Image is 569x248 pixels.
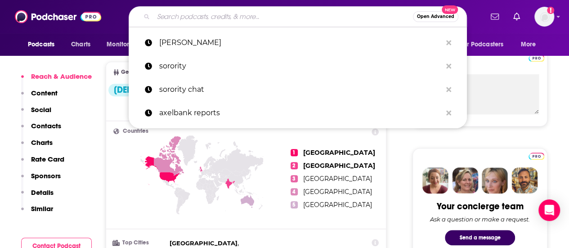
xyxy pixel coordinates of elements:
span: [GEOGRAPHIC_DATA] [303,162,375,170]
button: Open AdvancedNew [413,11,458,22]
span: [GEOGRAPHIC_DATA] [303,175,372,183]
div: Ask a question or make a request. [430,216,530,223]
span: [GEOGRAPHIC_DATA] [303,201,372,209]
span: New [442,5,458,14]
div: Search podcasts, credits, & more... [129,6,467,27]
span: [GEOGRAPHIC_DATA] [170,239,237,247]
button: Details [21,188,54,205]
p: Social [31,105,51,114]
a: Pro website [529,53,544,62]
a: Show notifications dropdown [510,9,524,24]
a: [PERSON_NAME] [129,31,467,54]
a: sorority [129,54,467,78]
span: 2 [291,162,298,169]
button: Content [21,89,58,105]
p: Contacts [31,122,61,130]
span: Charts [71,38,90,51]
p: sorority chat [159,78,442,101]
span: Gender [121,69,141,75]
p: Content [31,89,58,97]
button: Show profile menu [534,7,554,27]
label: My Notes [421,59,539,74]
button: Similar [21,204,53,221]
img: Podchaser - Follow, Share and Rate Podcasts [15,8,101,25]
span: Countries [123,128,148,134]
div: Open Intercom Messenger [538,199,560,221]
span: More [521,38,536,51]
button: Charts [21,138,53,155]
span: 3 [291,175,298,182]
span: For Podcasters [460,38,503,51]
button: Contacts [21,122,61,138]
p: Details [31,188,54,197]
span: 4 [291,188,298,195]
button: open menu [22,36,66,53]
a: Show notifications dropdown [487,9,502,24]
button: open menu [100,36,150,53]
span: Monitoring [107,38,139,51]
p: jay shetty [159,31,442,54]
a: sorority chat [129,78,467,101]
img: Sydney Profile [422,167,448,194]
img: Podchaser Pro [529,153,544,160]
div: Your concierge team [437,201,524,212]
img: Podchaser Pro [529,54,544,62]
a: Charts [65,36,96,53]
button: Send a message [445,230,515,245]
span: Podcasts [28,38,54,51]
svg: Add a profile image [547,7,554,14]
button: Sponsors [21,171,61,188]
input: Search podcasts, credits, & more... [153,9,413,24]
span: Logged in as ShannonHennessey [534,7,554,27]
a: Pro website [529,151,544,160]
span: 1 [291,149,298,156]
button: Social [21,105,51,122]
p: Sponsors [31,171,61,180]
p: Similar [31,204,53,213]
img: Jon Profile [511,167,538,194]
img: Barbara Profile [452,167,478,194]
span: [GEOGRAPHIC_DATA] [303,188,372,196]
img: User Profile [534,7,554,27]
img: Jules Profile [482,167,508,194]
p: sorority [159,54,442,78]
button: Rate Card [21,155,64,171]
p: Reach & Audience [31,72,92,81]
div: [DEMOGRAPHIC_DATA] [108,84,213,96]
span: Open Advanced [417,14,454,19]
p: Rate Card [31,155,64,163]
button: Reach & Audience [21,72,92,89]
button: open menu [454,36,516,53]
button: open menu [515,36,547,53]
a: axelbank reports [129,101,467,125]
p: Charts [31,138,53,147]
p: axelbank reports [159,101,442,125]
h3: Top Cities [113,240,166,246]
span: 5 [291,201,298,208]
span: [GEOGRAPHIC_DATA] [303,149,375,157]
